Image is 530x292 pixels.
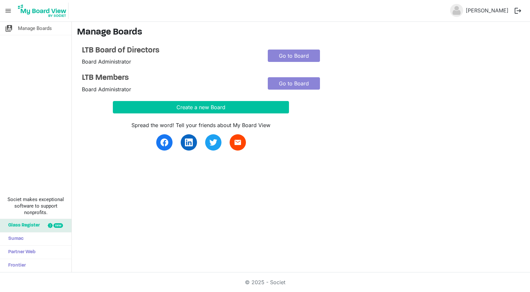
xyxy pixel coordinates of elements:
span: Manage Boards [18,22,52,35]
span: Board Administrator [82,86,131,93]
a: Go to Board [268,50,320,62]
button: Create a new Board [113,101,289,113]
a: [PERSON_NAME] [463,4,511,17]
span: Societ makes exceptional software to support nonprofits. [3,196,68,216]
span: email [234,139,242,146]
span: Sumac [5,232,23,245]
img: twitter.svg [209,139,217,146]
span: switch_account [5,22,13,35]
a: My Board View Logo [16,3,71,19]
img: My Board View Logo [16,3,68,19]
div: new [53,223,63,228]
span: Glass Register [5,219,40,232]
a: LTB Board of Directors [82,46,258,55]
button: logout [511,4,525,18]
a: LTB Members [82,73,258,83]
img: linkedin.svg [185,139,193,146]
img: no-profile-picture.svg [450,4,463,17]
span: menu [2,5,14,17]
img: facebook.svg [160,139,168,146]
h3: Manage Boards [77,27,525,38]
a: Go to Board [268,77,320,90]
a: email [230,134,246,151]
a: © 2025 - Societ [245,279,285,285]
span: Partner Web [5,246,36,259]
span: Frontier [5,259,26,272]
span: Board Administrator [82,58,131,65]
div: Spread the word! Tell your friends about My Board View [113,121,289,129]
